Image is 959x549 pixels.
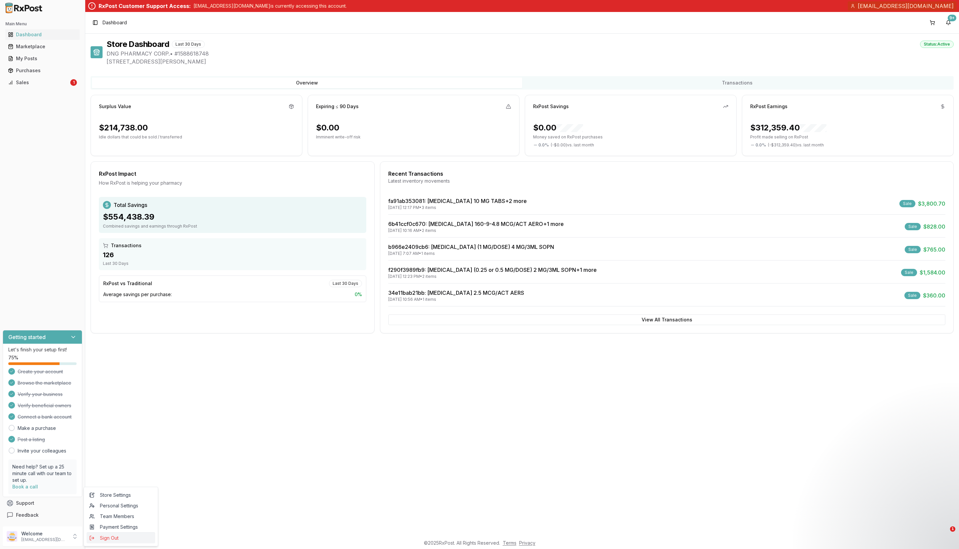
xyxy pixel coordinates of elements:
div: Sale [905,246,921,253]
div: RxPost Earnings [750,103,788,110]
div: 9+ [948,15,956,21]
span: Connect a bank account [18,414,72,420]
span: [STREET_ADDRESS][PERSON_NAME] [107,58,954,66]
div: Combined savings and earnings through RxPost [103,224,362,229]
span: $1,584.00 [920,269,945,276]
p: Money saved on RxPost purchases [533,134,728,140]
div: 126 [103,250,362,260]
a: My Posts [5,53,80,65]
p: Let's finish your setup first! [8,346,77,353]
div: [DATE] 12:23 PM • 2 items [388,274,597,279]
span: Browse the marketplace [18,380,71,386]
span: 0.0 % [538,142,549,148]
div: Sale [905,223,921,230]
div: $312,359.40 [750,122,826,133]
span: ( - $0.00 ) vs. last month [551,142,594,148]
span: $828.00 [923,223,945,231]
span: 0 % [355,291,362,298]
button: Support [3,497,82,509]
div: $214,738.00 [99,122,148,133]
div: Status: Active [920,41,954,48]
span: Verify your business [18,391,63,398]
div: Purchases [8,67,77,74]
div: Latest inventory movements [388,178,945,184]
button: Feedback [3,509,82,521]
a: Payment Settings [87,522,155,532]
img: RxPost Logo [3,3,45,13]
span: 1 [950,526,955,532]
span: Sign Out [89,535,153,541]
h2: Main Menu [5,21,80,27]
span: [EMAIL_ADDRESS][DOMAIN_NAME] [858,2,954,10]
div: Last 30 Days [103,261,362,266]
p: [EMAIL_ADDRESS][DOMAIN_NAME] [21,537,68,542]
button: Marketplace [3,41,82,52]
a: 34e11bab21bb: [MEDICAL_DATA] 2.5 MCG/ACT AERS [388,289,524,296]
button: View All Transactions [388,314,945,325]
button: Dashboard [3,29,82,40]
div: Last 30 Days [172,41,205,48]
a: 6b41ccf0c670: [MEDICAL_DATA] 160-9-4.8 MCG/ACT AERO+1 more [388,221,564,227]
button: Overview [92,78,522,88]
h3: Getting started [8,333,46,341]
button: Sales1 [3,77,82,88]
div: [DATE] 10:16 AM • 2 items [388,228,564,233]
span: Total Savings [114,201,147,209]
iframe: Intercom live chat [936,526,952,542]
a: Marketplace [5,41,80,53]
span: Average savings per purchase: [103,291,172,298]
div: Dashboard [8,31,77,38]
div: 1 [70,79,77,86]
span: Team Members [89,513,153,520]
span: Personal Settings [89,502,153,509]
a: b966e2409cb6: [MEDICAL_DATA] (1 MG/DOSE) 4 MG/3ML SOPN [388,244,554,250]
span: Create your account [18,368,63,375]
nav: breadcrumb [103,19,127,26]
p: Need help? Set up a 25 minute call with our team to set up. [12,463,73,483]
div: $0.00 [316,122,339,133]
span: 75 % [8,354,18,361]
button: My Posts [3,53,82,64]
a: f290f3989fb9: [MEDICAL_DATA] (0.25 or 0.5 MG/DOSE) 2 MG/3ML SOPN+1 more [388,267,597,273]
span: Store Settings [89,492,153,498]
span: DNG PHARMACY CORP. • # 1588618748 [107,50,954,58]
span: 0.0 % [756,142,766,148]
button: Purchases [3,65,82,76]
div: Sales [8,79,69,86]
img: User avatar [7,531,17,542]
div: My Posts [8,55,77,62]
a: Privacy [519,540,535,546]
a: Sales1 [5,77,80,89]
div: RxPost Customer Support Access: [99,2,191,10]
iframe: Intercom notifications message [826,484,959,531]
h1: Store Dashboard [107,39,169,50]
a: Store Settings [87,490,155,500]
div: RxPost vs Traditional [103,280,152,287]
div: Marketplace [8,43,77,50]
p: Profit made selling on RxPost [750,134,945,140]
p: [EMAIL_ADDRESS][DOMAIN_NAME] is currently accessing this account. [193,3,347,9]
div: Expiring ≤ 90 Days [316,103,359,110]
div: [DATE] 7:07 AM • 1 items [388,251,554,256]
a: Terms [503,540,516,546]
div: Last 30 Days [329,280,362,287]
span: Verify beneficial owners [18,402,71,409]
span: $765.00 [923,246,945,254]
button: 9+ [943,17,954,28]
a: Invite your colleagues [18,448,66,454]
p: Welcome [21,530,68,537]
span: ( - $312,359.40 ) vs. last month [768,142,824,148]
div: RxPost Impact [99,170,366,178]
div: [DATE] 10:56 AM • 1 items [388,297,524,302]
div: Sale [904,292,920,299]
span: $360.00 [923,291,945,299]
a: Dashboard [5,29,80,41]
p: Idle dollars that could be sold / transferred [99,134,294,140]
span: Feedback [16,512,39,518]
span: Dashboard [103,19,127,26]
p: Imminent write-off risk [316,134,511,140]
div: [DATE] 12:17 PM • 3 items [388,205,527,210]
span: Payment Settings [89,524,153,530]
button: Sign Out [87,532,155,543]
div: $554,438.39 [103,212,362,222]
